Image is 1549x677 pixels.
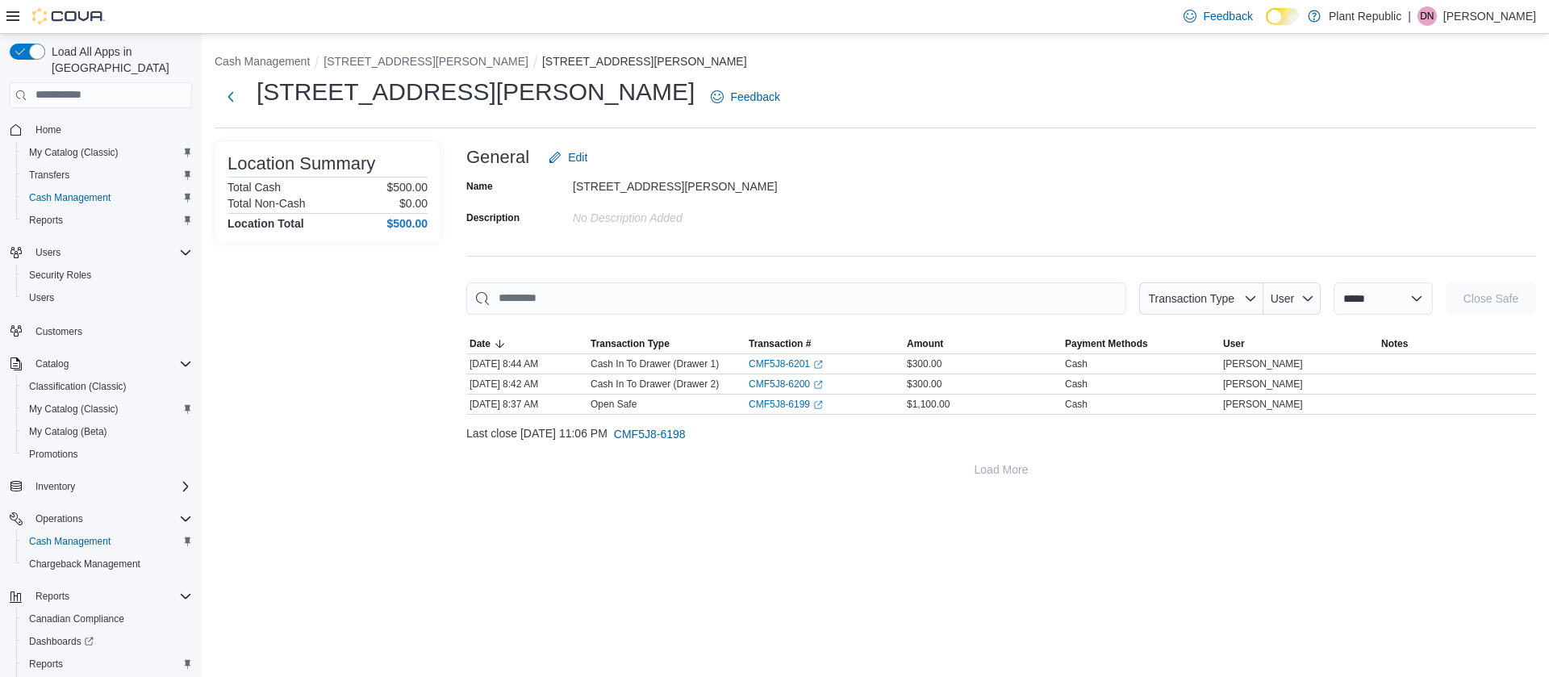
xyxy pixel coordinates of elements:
[29,354,192,374] span: Catalog
[466,374,587,394] div: [DATE] 8:42 AM
[29,380,127,393] span: Classification (Classic)
[591,337,670,350] span: Transaction Type
[813,360,823,370] svg: External link
[29,354,75,374] button: Catalog
[1148,292,1234,305] span: Transaction Type
[29,191,111,204] span: Cash Management
[23,288,61,307] a: Users
[23,165,76,185] a: Transfers
[813,400,823,410] svg: External link
[907,357,942,370] span: $300.00
[29,658,63,671] span: Reports
[29,448,78,461] span: Promotions
[749,357,823,370] a: CMF5J8-6201External link
[16,630,198,653] a: Dashboards
[35,590,69,603] span: Reports
[29,612,124,625] span: Canadian Compliance
[466,180,493,193] label: Name
[23,399,125,419] a: My Catalog (Classic)
[3,241,198,264] button: Users
[29,403,119,416] span: My Catalog (Classic)
[573,205,789,224] div: No Description added
[16,553,198,575] button: Chargeback Management
[23,445,85,464] a: Promotions
[1446,282,1536,315] button: Close Safe
[1263,282,1321,315] button: User
[35,512,83,525] span: Operations
[23,288,192,307] span: Users
[23,188,192,207] span: Cash Management
[1381,337,1408,350] span: Notes
[32,8,105,24] img: Cova
[23,165,192,185] span: Transfers
[1329,6,1401,26] p: Plant Republic
[1220,334,1378,353] button: User
[29,635,94,648] span: Dashboards
[23,211,69,230] a: Reports
[23,422,114,441] a: My Catalog (Beta)
[3,585,198,608] button: Reports
[29,119,192,140] span: Home
[466,418,1536,450] div: Last close [DATE] 11:06 PM
[1420,6,1434,26] span: DN
[1139,282,1263,315] button: Transaction Type
[228,181,281,194] h6: Total Cash
[745,334,904,353] button: Transaction #
[23,422,192,441] span: My Catalog (Beta)
[399,197,428,210] p: $0.00
[16,443,198,466] button: Promotions
[29,169,69,182] span: Transfers
[29,477,81,496] button: Inventory
[907,378,942,391] span: $300.00
[907,398,950,411] span: $1,100.00
[16,209,198,232] button: Reports
[35,480,75,493] span: Inventory
[907,337,943,350] span: Amount
[1417,6,1437,26] div: Delina Negassi
[466,211,520,224] label: Description
[3,353,198,375] button: Catalog
[591,378,719,391] p: Cash In To Drawer (Drawer 2)
[23,609,192,629] span: Canadian Compliance
[29,509,192,529] span: Operations
[16,141,198,164] button: My Catalog (Classic)
[23,632,100,651] a: Dashboards
[704,81,786,113] a: Feedback
[23,188,117,207] a: Cash Management
[542,141,594,173] button: Edit
[3,319,198,342] button: Customers
[1223,337,1245,350] span: User
[23,654,192,674] span: Reports
[35,123,61,136] span: Home
[324,55,528,68] button: [STREET_ADDRESS][PERSON_NAME]
[16,286,198,309] button: Users
[466,148,529,167] h3: General
[1463,290,1518,307] span: Close Safe
[466,354,587,374] div: [DATE] 8:44 AM
[470,337,491,350] span: Date
[29,509,90,529] button: Operations
[23,554,192,574] span: Chargeback Management
[23,211,192,230] span: Reports
[29,587,76,606] button: Reports
[16,420,198,443] button: My Catalog (Beta)
[23,609,131,629] a: Canadian Compliance
[1271,292,1295,305] span: User
[607,418,692,450] button: CMF5J8-6198
[573,173,789,193] div: [STREET_ADDRESS][PERSON_NAME]
[16,264,198,286] button: Security Roles
[29,146,119,159] span: My Catalog (Classic)
[23,554,147,574] a: Chargeback Management
[23,143,192,162] span: My Catalog (Classic)
[542,55,747,68] button: [STREET_ADDRESS][PERSON_NAME]
[1378,334,1536,353] button: Notes
[813,380,823,390] svg: External link
[730,89,779,105] span: Feedback
[29,214,63,227] span: Reports
[16,164,198,186] button: Transfers
[749,378,823,391] a: CMF5J8-6200External link
[215,81,247,113] button: Next
[16,375,198,398] button: Classification (Classic)
[228,217,304,230] h4: Location Total
[386,217,428,230] h4: $500.00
